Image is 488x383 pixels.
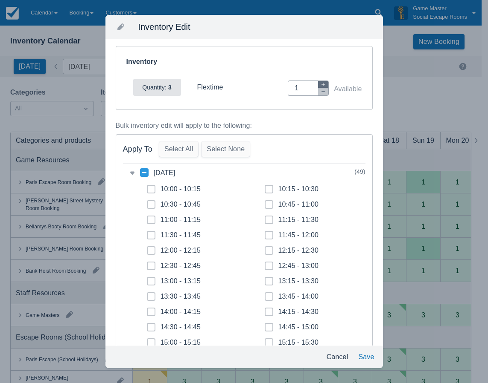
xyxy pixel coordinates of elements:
div: 12:30 - 12:45 [161,262,201,270]
button: Select None [202,141,250,157]
div: 12:00 - 12:15 [161,246,201,255]
button: Cancel [323,349,352,365]
div: 11:15 - 11:30 [278,216,319,224]
div: 14:30 - 14:45 [161,323,201,331]
div: 10:45 - 11:00 [278,200,319,209]
div: Apply To [123,144,152,154]
div: 13:15 - 13:30 [278,277,319,285]
div: 14:00 - 14:15 [161,308,201,316]
div: 10:00 - 10:15 [161,185,201,193]
div: Inventory [126,57,159,67]
div: 12:45 - 13:00 [278,262,319,270]
div: Available [334,84,362,94]
div: ( 49 ) [354,167,365,177]
div: 13:30 - 13:45 [161,292,201,301]
h5: [DATE] [140,164,175,181]
div: 11:00 - 11:15 [161,216,201,224]
div: 15:15 - 15:30 [278,338,319,347]
div: 11:30 - 11:45 [161,231,201,239]
div: 13:00 - 13:15 [161,277,201,285]
div: 15:00 - 15:15 [161,338,201,347]
div: 10:15 - 10:30 [278,185,319,193]
div: 14:45 - 15:00 [278,323,319,331]
span: flextime [197,84,223,91]
button: Save [355,349,377,365]
div: 10:30 - 10:45 [161,200,201,209]
button: Select All [159,141,198,157]
span: Quantity: [142,84,167,91]
div: 12:15 - 12:30 [278,246,319,255]
div: Bulk inventory edit will apply to the following: [116,121,373,131]
div: 11:45 - 12:00 [278,231,319,239]
div: 13:45 - 14:00 [278,292,319,301]
strong: 3 [167,84,172,91]
div: Inventory Edit [131,22,379,32]
div: 14:15 - 14:30 [278,308,319,316]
